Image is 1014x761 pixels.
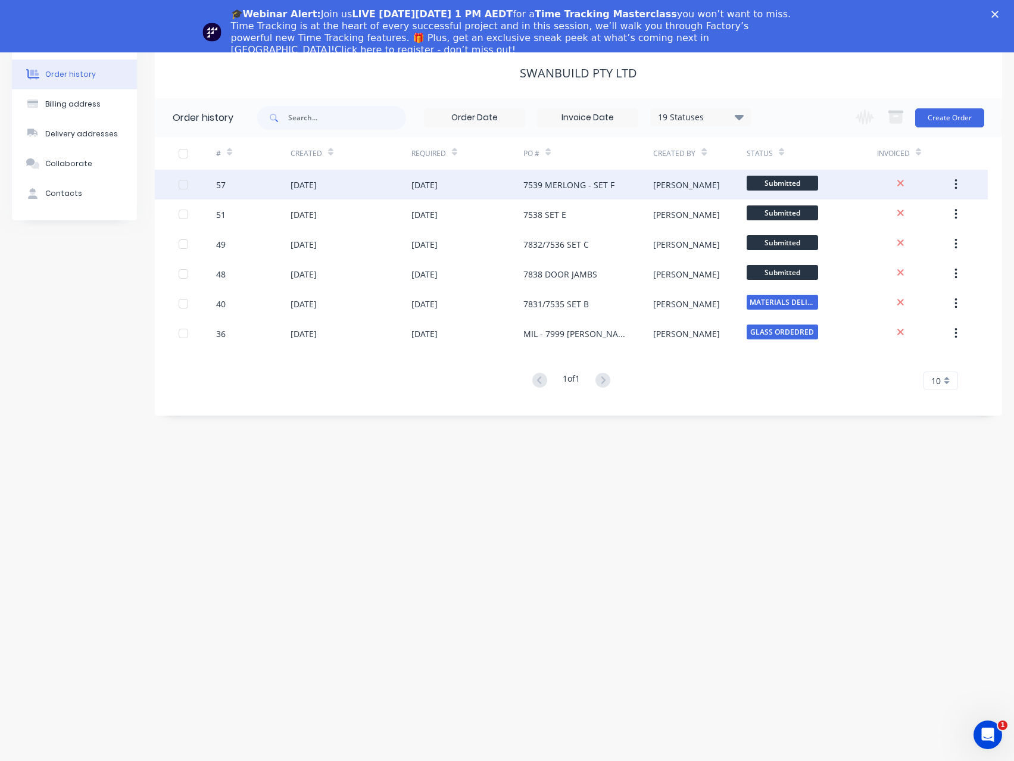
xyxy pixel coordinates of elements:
[523,268,597,280] div: 7838 DOOR JAMBS
[45,69,96,80] div: Order history
[291,328,317,340] div: [DATE]
[291,238,317,251] div: [DATE]
[877,148,910,159] div: Invoiced
[520,66,637,80] div: SWANBUILD PTY LTD
[12,89,137,119] button: Billing address
[523,298,589,310] div: 7831/7535 SET B
[653,328,720,340] div: [PERSON_NAME]
[651,111,751,124] div: 19 Statuses
[173,111,233,125] div: Order history
[291,137,411,170] div: Created
[747,265,818,280] span: Submitted
[411,268,438,280] div: [DATE]
[411,179,438,191] div: [DATE]
[231,8,321,20] b: 🎓Webinar Alert:
[291,208,317,221] div: [DATE]
[12,179,137,208] button: Contacts
[535,8,677,20] b: Time Tracking Masterclass
[12,119,137,149] button: Delivery addresses
[291,268,317,280] div: [DATE]
[915,108,984,127] button: Create Order
[747,148,773,159] div: Status
[747,235,818,250] span: Submitted
[653,208,720,221] div: [PERSON_NAME]
[45,188,82,199] div: Contacts
[931,375,941,387] span: 10
[45,158,92,169] div: Collaborate
[998,721,1007,730] span: 1
[523,208,566,221] div: 7538 SET E
[411,137,523,170] div: Required
[747,137,877,170] div: Status
[12,60,137,89] button: Order history
[411,238,438,251] div: [DATE]
[653,268,720,280] div: [PERSON_NAME]
[216,148,221,159] div: #
[523,137,654,170] div: PO #
[523,328,630,340] div: MIL - 7999 [PERSON_NAME]
[653,137,746,170] div: Created By
[45,99,101,110] div: Billing address
[288,106,406,130] input: Search...
[291,148,322,159] div: Created
[216,298,226,310] div: 40
[352,8,513,20] b: LIVE [DATE][DATE] 1 PM AEDT
[747,325,818,339] span: GLASS ORDEDRED
[216,208,226,221] div: 51
[653,179,720,191] div: [PERSON_NAME]
[291,298,317,310] div: [DATE]
[411,298,438,310] div: [DATE]
[523,148,539,159] div: PO #
[653,238,720,251] div: [PERSON_NAME]
[216,328,226,340] div: 36
[653,298,720,310] div: [PERSON_NAME]
[291,179,317,191] div: [DATE]
[335,44,516,55] a: Click here to register - don’t miss out!
[747,295,818,310] span: MATERIALS DELIV...
[538,109,638,127] input: Invoice Date
[523,238,589,251] div: 7832/7536 SET C
[202,23,221,42] img: Profile image for Team
[747,205,818,220] span: Submitted
[974,721,1002,749] iframe: Intercom live chat
[411,328,438,340] div: [DATE]
[653,148,695,159] div: Created By
[231,8,793,56] div: Join us for a you won’t want to miss. Time Tracking is at the heart of every successful project a...
[877,137,951,170] div: Invoiced
[12,149,137,179] button: Collaborate
[411,208,438,221] div: [DATE]
[411,148,446,159] div: Required
[216,179,226,191] div: 57
[747,176,818,191] span: Submitted
[216,268,226,280] div: 48
[45,129,118,139] div: Delivery addresses
[216,137,291,170] div: #
[216,238,226,251] div: 49
[563,372,580,389] div: 1 of 1
[991,11,1003,18] div: Close
[523,179,614,191] div: 7539 MERLONG - SET F
[425,109,525,127] input: Order Date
